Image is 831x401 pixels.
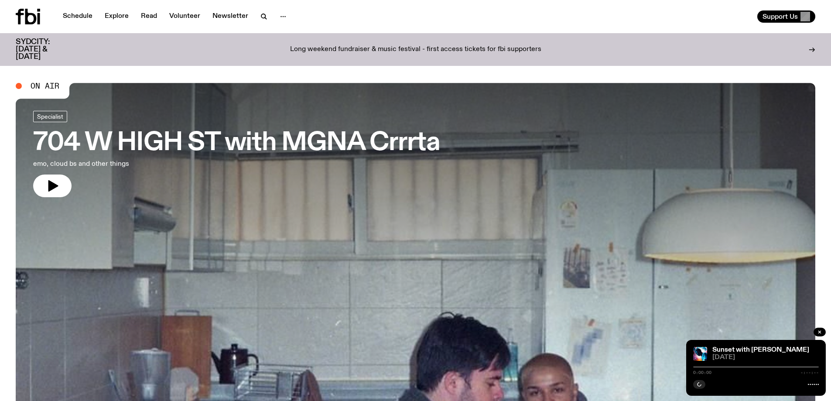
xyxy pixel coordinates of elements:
[37,113,63,120] span: Specialist
[800,370,819,375] span: -:--:--
[712,354,819,361] span: [DATE]
[33,111,440,197] a: 704 W HIGH ST with MGNA Crrrtaemo, cloud bs and other things
[99,10,134,23] a: Explore
[164,10,205,23] a: Volunteer
[290,46,541,54] p: Long weekend fundraiser & music festival - first access tickets for fbi supporters
[16,38,72,61] h3: SYDCITY: [DATE] & [DATE]
[693,370,711,375] span: 0:00:00
[136,10,162,23] a: Read
[757,10,815,23] button: Support Us
[33,111,67,122] a: Specialist
[693,347,707,361] img: Simon Caldwell stands side on, looking downwards. He has headphones on. Behind him is a brightly ...
[712,346,809,353] a: Sunset with [PERSON_NAME]
[58,10,98,23] a: Schedule
[31,82,59,90] span: On Air
[207,10,253,23] a: Newsletter
[33,131,440,155] h3: 704 W HIGH ST with MGNA Crrrta
[33,159,256,169] p: emo, cloud bs and other things
[763,13,798,21] span: Support Us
